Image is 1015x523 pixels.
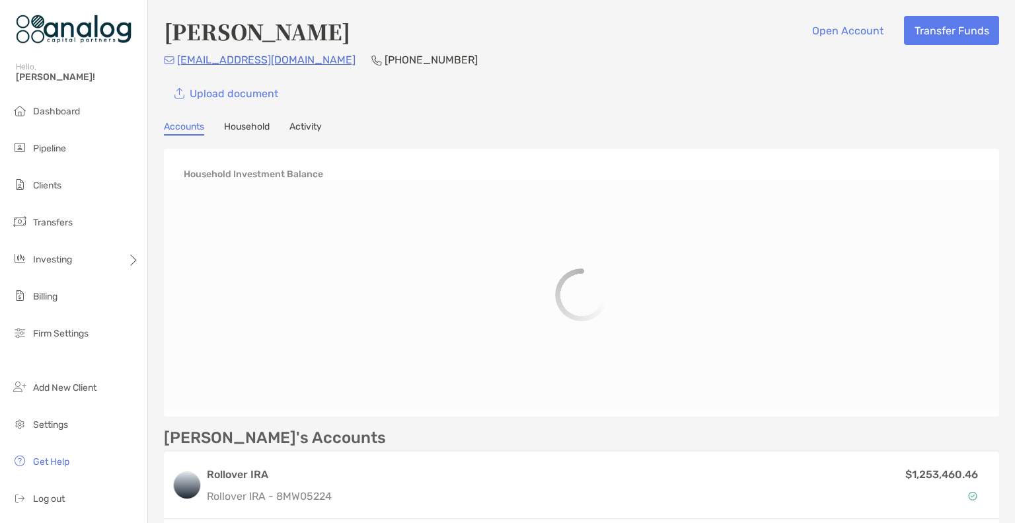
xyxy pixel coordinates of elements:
[174,472,200,499] img: logo account
[968,491,977,501] img: Account Status icon
[207,488,730,504] p: Rollover IRA - 8MW05224
[905,466,978,483] p: $1,253,460.46
[16,5,132,53] img: Zoe Logo
[12,490,28,506] img: logout icon
[33,291,57,302] span: Billing
[33,493,65,504] span: Log out
[12,379,28,395] img: add_new_client icon
[164,430,386,446] p: [PERSON_NAME]'s Accounts
[33,106,80,117] span: Dashboard
[33,254,72,265] span: Investing
[33,456,69,467] span: Get Help
[164,56,174,64] img: Email Icon
[12,140,28,155] img: pipeline icon
[16,71,139,83] span: [PERSON_NAME]!
[12,453,28,469] img: get-help icon
[289,121,322,136] a: Activity
[385,52,478,68] p: [PHONE_NUMBER]
[224,121,270,136] a: Household
[164,121,204,136] a: Accounts
[33,328,89,339] span: Firm Settings
[177,52,356,68] p: [EMAIL_ADDRESS][DOMAIN_NAME]
[12,288,28,303] img: billing icon
[184,169,323,180] h4: Household Investment Balance
[12,251,28,266] img: investing icon
[12,102,28,118] img: dashboard icon
[207,467,730,483] h3: Rollover IRA
[33,143,66,154] span: Pipeline
[164,16,350,46] h4: [PERSON_NAME]
[164,79,288,108] a: Upload document
[12,214,28,229] img: transfers icon
[174,88,184,99] img: button icon
[33,382,96,393] span: Add New Client
[12,416,28,432] img: settings icon
[371,55,382,65] img: Phone Icon
[12,325,28,341] img: firm-settings icon
[12,177,28,192] img: clients icon
[904,16,999,45] button: Transfer Funds
[33,419,68,430] span: Settings
[802,16,893,45] button: Open Account
[33,217,73,228] span: Transfers
[33,180,61,191] span: Clients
